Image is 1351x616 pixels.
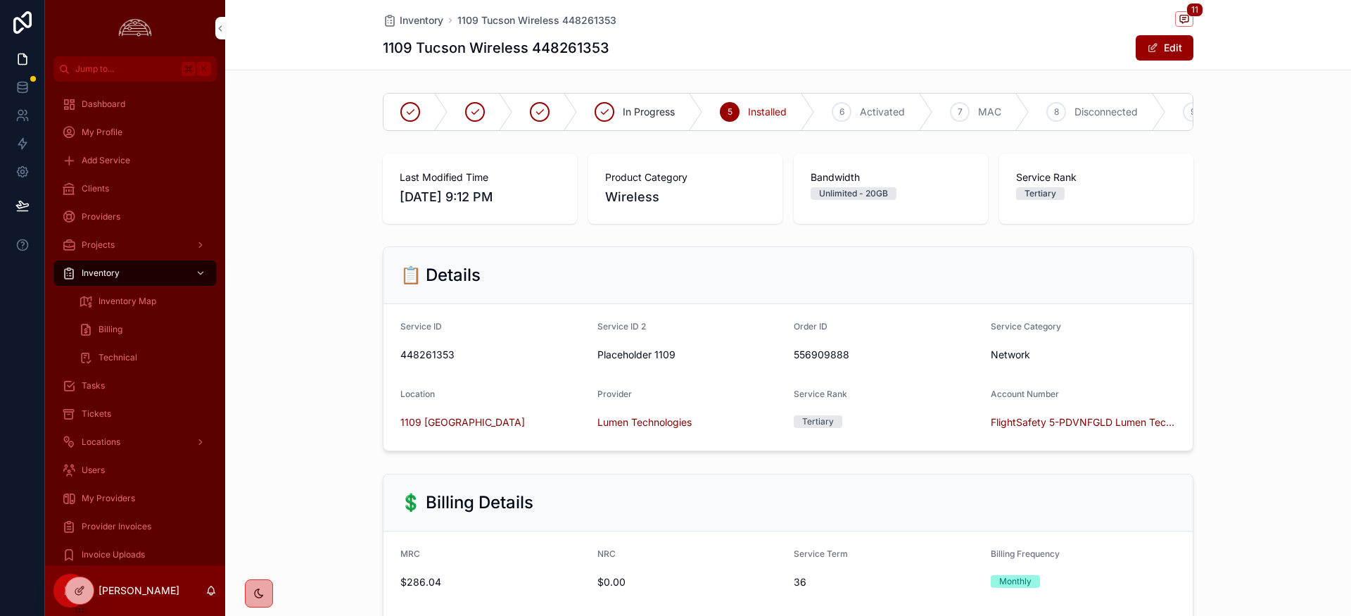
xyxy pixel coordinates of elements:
a: Providers [53,204,217,230]
img: App logo [115,17,156,39]
span: Billing Frequency [991,548,1060,559]
a: Inventory Map [70,289,217,314]
span: Service Rank [794,389,847,399]
span: Network [991,348,1030,362]
span: Add Service [82,155,130,166]
span: Provider [597,389,632,399]
a: Locations [53,429,217,455]
span: 6 [839,106,844,118]
span: 9 [1191,106,1195,118]
a: Tasks [53,373,217,398]
button: Jump to...K [53,56,217,82]
p: [PERSON_NAME] [99,584,179,598]
span: Technical [99,352,137,363]
span: Inventory Map [99,296,156,307]
span: 556909888 [794,348,979,362]
h2: 📋 Details [400,264,481,287]
span: 448261353 [400,348,586,362]
span: Providers [82,211,120,222]
span: Order ID [794,321,827,332]
a: Provider Invoices [53,514,217,539]
span: Last Modified Time [400,170,560,184]
span: MRC [400,548,420,559]
span: 5 [728,106,732,118]
a: Users [53,458,217,483]
div: Unlimited - 20GB [819,187,888,200]
a: Inventory [383,13,443,27]
span: Service Rank [1016,170,1176,184]
span: Service Category [991,321,1061,332]
a: Dashboard [53,92,217,117]
span: Account Number [991,389,1059,399]
span: Projects [82,239,115,251]
span: Service ID [400,321,442,332]
span: Dashboard [82,99,125,110]
a: FlightSafety 5-PDVNFGLD Lumen Technologies [991,415,1176,429]
span: $0.00 [597,575,783,589]
div: Tertiary [1025,187,1056,200]
span: Service ID 2 [597,321,646,332]
span: Jump to... [75,63,176,75]
span: Tasks [82,380,105,391]
a: Invoice Uploads [53,542,217,567]
span: Product Category [605,170,766,184]
span: In Progress [623,105,675,119]
span: Installed [748,105,787,119]
span: Invoice Uploads [82,549,145,560]
span: 36 [794,575,979,589]
span: Placeholder 1109 [597,348,783,362]
span: NRC [597,548,616,559]
span: Locations [82,436,120,448]
a: 1109 [GEOGRAPHIC_DATA] [400,415,525,429]
span: My Providers [82,493,135,504]
span: Billing [99,324,122,335]
div: Monthly [999,575,1032,588]
span: $286.04 [400,575,586,589]
span: Activated [860,105,905,119]
span: K [198,63,210,75]
span: 11 [1186,3,1203,17]
div: Tertiary [802,415,834,428]
a: 1109 Tucson Wireless 448261353 [457,13,616,27]
a: Lumen Technologies [597,415,692,429]
span: Tickets [82,408,111,420]
span: 7 [958,106,963,118]
span: Service Term [794,548,848,559]
span: My Profile [82,127,122,138]
a: Clients [53,176,217,201]
a: Technical [70,345,217,370]
div: scrollable content [45,82,225,565]
span: Users [82,465,105,476]
span: Bandwidth [811,170,971,184]
a: Add Service [53,148,217,173]
span: MAC [978,105,1001,119]
span: Location [400,389,435,399]
span: Inventory [82,268,120,279]
span: [DATE] 9:12 PM [400,187,560,207]
a: My Profile [53,120,217,145]
h1: 1109 Tucson Wireless 448261353 [383,38,609,58]
span: Wireless [605,187,659,207]
span: Provider Invoices [82,521,151,532]
a: Billing [70,317,217,342]
span: IM [64,582,77,599]
a: Tickets [53,401,217,427]
span: Disconnected [1074,105,1138,119]
a: Projects [53,232,217,258]
button: 11 [1175,11,1193,29]
span: 8 [1054,106,1059,118]
h2: 💲 Billing Details [400,491,533,514]
span: Clients [82,183,109,194]
a: Inventory [53,260,217,286]
span: Inventory [400,13,443,27]
a: My Providers [53,486,217,511]
button: Edit [1136,35,1193,61]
